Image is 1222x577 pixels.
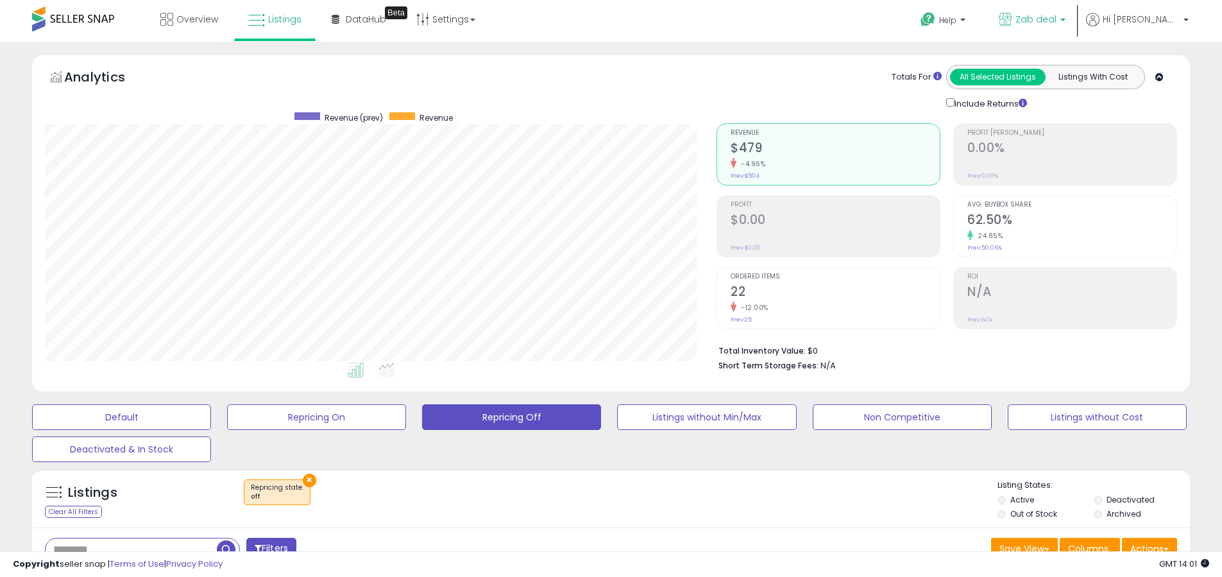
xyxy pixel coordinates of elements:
[967,284,1176,302] h2: N/A
[68,484,117,502] h5: Listings
[973,231,1003,241] small: 24.85%
[1015,13,1057,26] span: Zab deal
[176,13,218,26] span: Overview
[920,12,936,28] i: Get Help
[731,172,760,180] small: Prev: $504
[967,202,1176,209] span: Avg. Buybox Share
[166,558,223,570] a: Privacy Policy
[1010,494,1034,505] label: Active
[1159,558,1209,570] span: 2025-09-16 14:01 GMT
[110,558,164,570] a: Terms of Use
[385,6,407,19] div: Tooltip anchor
[967,273,1176,280] span: ROI
[967,244,1002,252] small: Prev: 50.06%
[13,558,223,571] div: seller snap | |
[422,404,601,430] button: Repricing Off
[1008,404,1187,430] button: Listings without Cost
[32,404,211,430] button: Default
[227,404,406,430] button: Repricing On
[731,273,940,280] span: Ordered Items
[731,202,940,209] span: Profit
[303,474,316,487] button: ×
[967,141,1176,158] h2: 0.00%
[346,13,386,26] span: DataHub
[967,172,998,180] small: Prev: 0.00%
[251,492,303,501] div: off
[1107,494,1155,505] label: Deactivated
[731,244,761,252] small: Prev: $0.00
[1103,13,1180,26] span: Hi [PERSON_NAME]
[967,212,1176,230] h2: 62.50%
[268,13,301,26] span: Listings
[820,359,836,372] span: N/A
[731,284,940,302] h2: 22
[718,345,806,356] b: Total Inventory Value:
[736,303,768,313] small: -12.00%
[251,483,303,502] span: Repricing state :
[617,404,796,430] button: Listings without Min/Max
[64,68,150,89] h5: Analytics
[1068,542,1108,555] span: Columns
[937,96,1042,110] div: Include Returns
[246,538,296,560] button: Filters
[718,360,819,371] b: Short Term Storage Fees:
[950,69,1046,85] button: All Selected Listings
[731,212,940,230] h2: $0.00
[1060,538,1120,560] button: Columns
[1086,13,1189,42] a: Hi [PERSON_NAME]
[325,112,383,123] span: Revenue (prev)
[45,506,102,518] div: Clear All Filters
[910,2,978,42] a: Help
[731,141,940,158] h2: $479
[1107,508,1141,519] label: Archived
[892,71,942,83] div: Totals For
[967,316,992,323] small: Prev: N/A
[13,558,60,570] strong: Copyright
[967,130,1176,137] span: Profit [PERSON_NAME]
[1122,538,1177,560] button: Actions
[997,479,1190,492] p: Listing States:
[32,436,211,462] button: Deactivated & In Stock
[1045,69,1141,85] button: Listings With Cost
[731,130,940,137] span: Revenue
[991,538,1058,560] button: Save View
[420,112,453,123] span: Revenue
[736,159,765,169] small: -4.96%
[813,404,992,430] button: Non Competitive
[718,342,1167,357] li: $0
[1010,508,1057,519] label: Out of Stock
[939,15,956,26] span: Help
[731,316,752,323] small: Prev: 25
